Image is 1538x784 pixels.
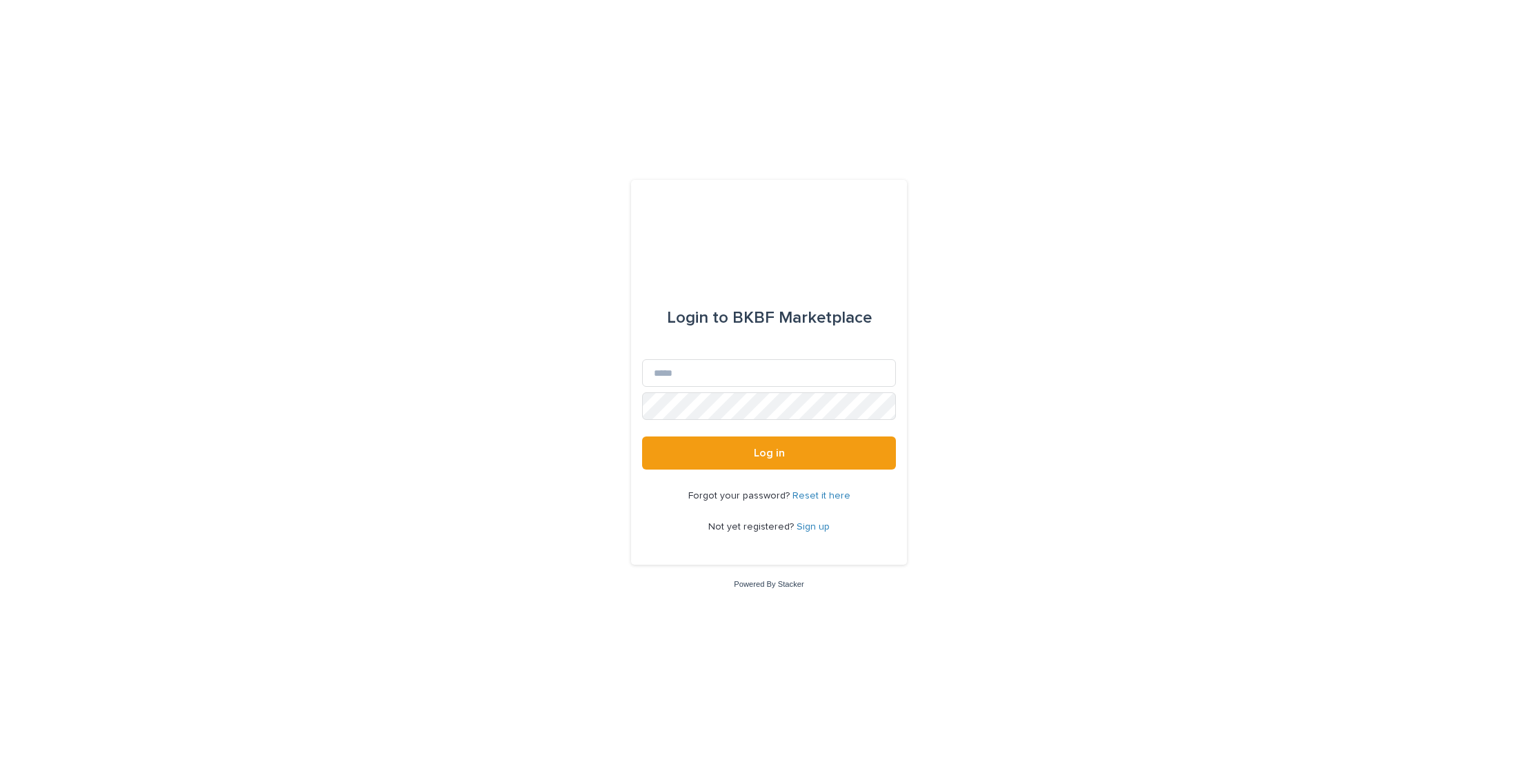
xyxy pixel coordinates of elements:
[699,213,838,254] img: l65f3yHPToSKODuEVUav
[734,580,803,588] a: Powered By Stacker
[688,491,792,501] span: Forgot your password?
[667,310,728,326] span: Login to
[667,299,872,337] div: BKBF Marketplace
[792,491,850,501] a: Reset it here
[642,436,896,470] button: Log in
[797,522,830,532] a: Sign up
[754,448,785,459] span: Log in
[708,522,797,532] span: Not yet registered?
